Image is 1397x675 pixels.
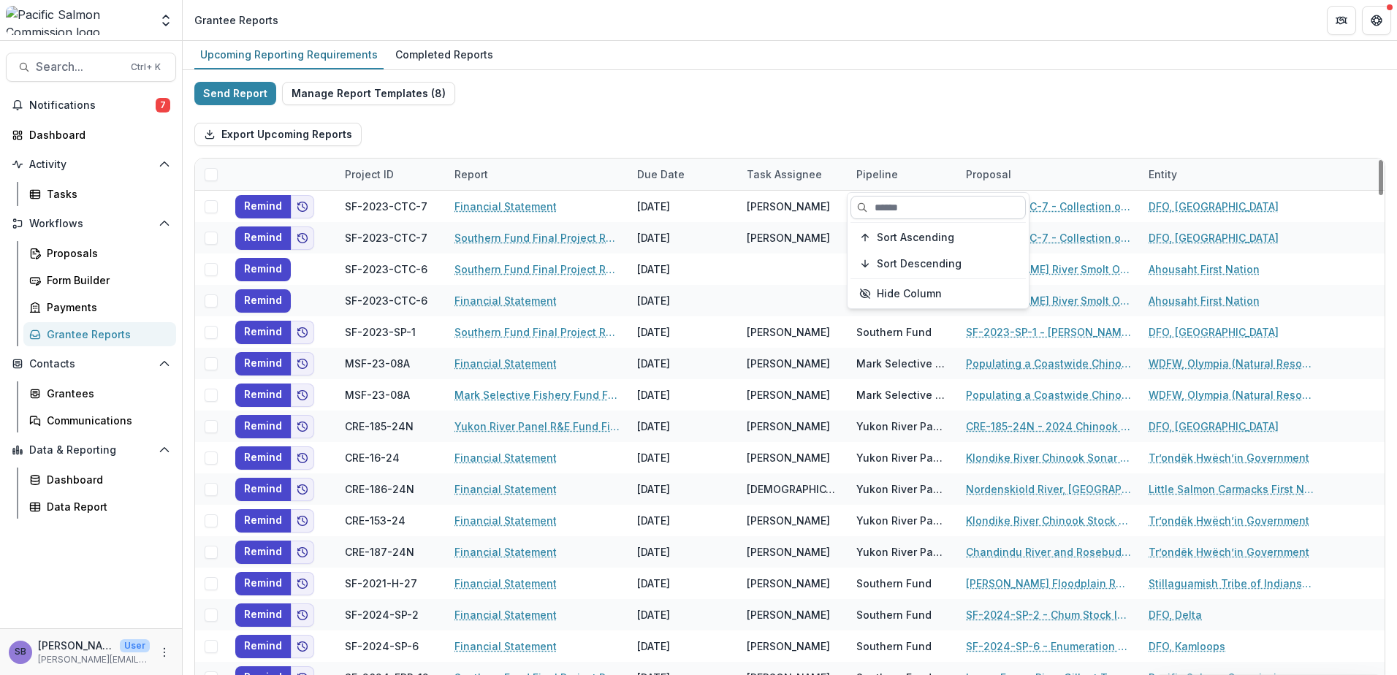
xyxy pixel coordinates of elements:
a: Communications [23,408,176,432]
div: [DATE] [628,536,738,568]
button: Remind [235,509,291,533]
a: Grantee Reports [23,322,176,346]
button: Remind [235,478,291,501]
button: Add to friends [291,384,314,407]
div: CRE-153-24 [345,513,406,528]
div: [PERSON_NAME] [747,544,830,560]
a: Mark Selective Fishery Fund Final Project Report [454,387,620,403]
div: Report [446,167,497,182]
button: Remind [235,541,291,564]
div: Project ID [336,167,403,182]
div: Southern Fund [856,324,932,340]
div: [DATE] [628,316,738,348]
span: Search... [36,60,122,74]
div: Mark Selective Fishery Fund [856,387,948,403]
div: SF-2023-SP-1 [345,324,416,340]
a: Yukon River Panel R&E Fund Final Project Report [454,419,620,434]
button: Hide Column [850,282,1026,305]
a: WDFW, Olympia (Natural Resources Building, [STREET_ADDRESS][US_STATE] [1149,387,1314,403]
div: Task Assignee [738,167,831,182]
div: Yukon River Panel R&E Fund [856,544,948,560]
img: Pacific Salmon Commission logo [6,6,150,35]
div: SF-2023-CTC-6 [345,262,427,277]
a: Nordenskiold River, [GEOGRAPHIC_DATA], and Walsch Creek Chinook Investigations [966,481,1131,497]
div: [DATE] [628,379,738,411]
div: CRE-186-24N [345,481,414,497]
button: Remind [235,289,291,313]
div: [PERSON_NAME] [747,513,830,528]
div: [DATE] [628,191,738,222]
div: Dashboard [47,472,164,487]
button: Open Data & Reporting [6,438,176,462]
a: DFO, [GEOGRAPHIC_DATA] [1149,199,1279,214]
a: SF-2023-SP-1 - [PERSON_NAME] [PERSON_NAME] Chum Salmon Sampling program. Year 4 [966,324,1131,340]
div: SF-2024-SP-6 [345,638,419,654]
div: [DATE] [628,285,738,316]
button: Remind [235,321,291,344]
button: Remind [235,415,291,438]
div: Tasks [47,186,164,202]
span: Activity [29,159,153,171]
a: Southern Fund Final Project Report [454,324,620,340]
a: Dashboard [23,468,176,492]
a: Dashboard [6,123,176,147]
div: Project ID [336,159,446,190]
p: User [120,639,150,652]
a: Financial Statement [454,356,557,371]
div: Pipeline [848,167,907,182]
div: Payments [47,300,164,315]
div: SF-2023-CTC-6 [345,293,427,308]
a: Trʼondëk Hwëchʼin Government [1149,513,1309,528]
a: Upcoming Reporting Requirements [194,41,384,69]
button: Remind [235,603,291,627]
a: Klondike River Chinook Stock Restoration – Year 7 [966,513,1131,528]
div: Sascha Bendt [15,647,26,657]
button: Add to friends [291,446,314,470]
div: [PERSON_NAME] [747,607,830,622]
button: Remind [235,572,291,595]
a: Ahousaht First Nation [1149,293,1260,308]
div: Grantee Reports [47,327,164,342]
button: Remind [235,635,291,658]
div: [DATE] [628,411,738,442]
a: Populating a Coastwide Chinook and Coho Fishing Regulations Database (WDFW Portion) [966,356,1131,371]
a: Trʼondëk Hwëchʼin Government [1149,450,1309,465]
a: Payments [23,295,176,319]
div: CRE-185-24N [345,419,414,434]
div: Pipeline [848,159,957,190]
a: DFO, [GEOGRAPHIC_DATA] [1149,419,1279,434]
div: Communications [47,413,164,428]
a: SF-2024-SP-6 - Enumeration of Coho Salmon in the [GEOGRAPHIC_DATA] [966,638,1131,654]
button: Partners [1327,6,1356,35]
a: Financial Statement [454,607,557,622]
button: More [156,644,173,661]
a: Chandindu River and Rosebud Creek Chinook and Chum salmon investigations [966,544,1131,560]
div: Form Builder [47,272,164,288]
button: Remind [235,352,291,375]
div: Upcoming Reporting Requirements [194,44,384,65]
div: Grantee Reports [194,12,278,28]
a: DFO, [GEOGRAPHIC_DATA] [1149,230,1279,245]
a: [PERSON_NAME] River Smolt Outmigration Assessment [966,262,1131,277]
div: Proposal [957,167,1020,182]
button: Sort Descending [850,252,1026,275]
button: Export Upcoming Reports [194,123,362,146]
div: Completed Reports [389,44,499,65]
button: Add to friends [291,509,314,533]
div: [DATE] [628,630,738,662]
a: Little Salmon Carmacks First Nation [1149,481,1314,497]
button: Notifications7 [6,94,176,117]
button: Add to friends [291,541,314,564]
a: Populating a Coastwide Chinook and Coho Fishing Regulations Database (WDFW Portion) [966,387,1131,403]
div: Southern Fund [856,607,932,622]
div: SF-2024-SP-2 [345,607,419,622]
div: [DATE] [628,473,738,505]
p: [PERSON_NAME] [38,638,114,653]
div: Grantees [47,386,164,401]
button: Remind [235,384,291,407]
a: Trʼondëk Hwëchʼin Government [1149,544,1309,560]
span: Notifications [29,99,156,112]
div: [PERSON_NAME] [747,324,830,340]
div: Dashboard [29,127,164,142]
div: [DATE] [628,348,738,379]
